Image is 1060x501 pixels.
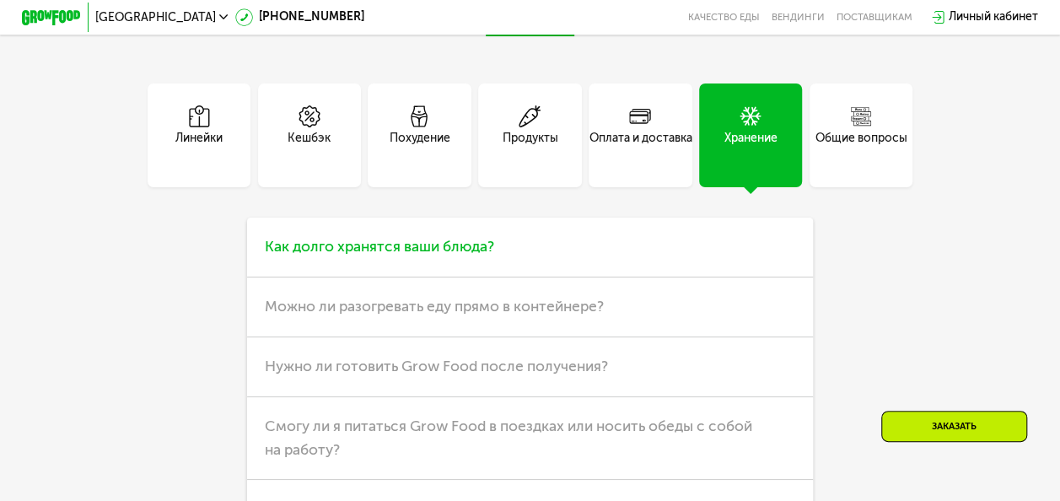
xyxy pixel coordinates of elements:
[288,130,331,165] div: Кешбэк
[881,411,1027,442] div: Заказать
[589,130,691,165] div: Оплата и доставка
[265,238,494,256] span: Как долго хранятся ваши блюда?
[502,130,557,165] div: Продукты
[688,12,760,24] a: Качество еды
[949,8,1038,26] div: Личный кабинет
[837,12,912,24] div: поставщикам
[815,130,907,165] div: Общие вопросы
[265,298,604,315] span: Можно ли разогревать еду прямо в контейнере?
[772,12,825,24] a: Вендинги
[724,130,778,165] div: Хранение
[175,130,223,165] div: Линейки
[265,358,608,375] span: Нужно ли готовить Grow Food после получения?
[95,12,215,24] span: [GEOGRAPHIC_DATA]
[265,417,752,459] span: Смогу ли я питаться Grow Food в поездках или носить обеды с собой на работу?
[235,8,364,26] a: [PHONE_NUMBER]
[390,130,450,165] div: Похудение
